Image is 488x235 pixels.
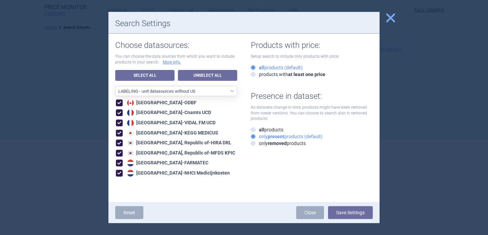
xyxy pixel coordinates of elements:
[125,130,218,137] div: [GEOGRAPHIC_DATA] - KEGG MEDICUS
[251,54,373,59] p: Setup search to include only products with price:
[296,206,324,219] a: Close
[251,140,306,147] label: only products
[115,54,237,65] p: You can choose the data sources from which you want to include products in your search.
[127,170,134,177] img: Netherlands
[125,170,230,177] div: [GEOGRAPHIC_DATA] - NHCI Medicijnkosten
[163,59,181,65] a: More info.
[328,206,373,219] button: Save Settings
[127,150,134,157] img: Korea, Republic of
[125,150,235,157] div: [GEOGRAPHIC_DATA], Republic of - MFDS KPIC
[125,100,197,106] div: [GEOGRAPHIC_DATA] - ODBF
[251,126,283,133] label: products
[115,206,143,219] a: Reset
[251,91,373,101] h1: Presence in dataset:
[127,130,134,137] img: Japan
[127,100,134,106] img: Canada
[259,65,264,70] strong: all
[268,141,287,146] strong: removed
[115,40,237,50] h1: Choose datasources:
[127,140,134,146] img: Korea, Republic of
[251,40,373,50] h1: Products with price:
[259,127,264,132] strong: all
[115,70,175,81] a: Select All
[125,160,208,166] div: [GEOGRAPHIC_DATA] - FARMATEC
[127,120,134,126] img: France
[251,133,323,140] label: only products (default)
[268,134,284,139] strong: present
[251,71,325,78] label: products with
[127,109,134,116] img: France
[125,140,231,146] div: [GEOGRAPHIC_DATA], Republic of - HIRA DRL
[178,70,237,81] a: Unselect All
[125,120,216,126] div: [GEOGRAPHIC_DATA] - VIDAL FM UCD
[115,19,373,29] h1: Search Settings
[125,109,211,116] div: [GEOGRAPHIC_DATA] - Cnamts UCD
[251,105,373,122] p: As datasets change in time, products might have been removed from newer versions. You can choose ...
[251,64,303,71] label: products (default)
[127,160,134,166] img: Netherlands
[288,72,325,77] strong: at least one price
